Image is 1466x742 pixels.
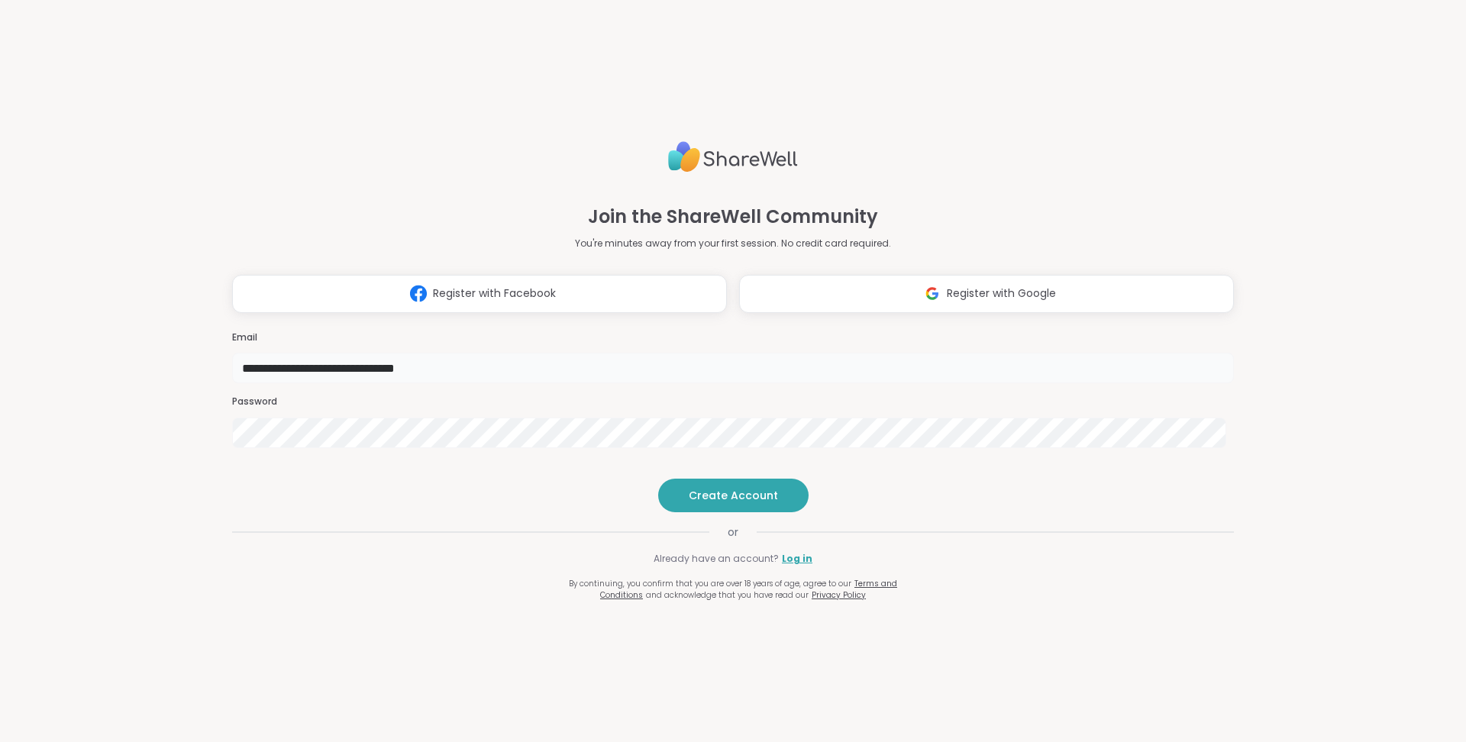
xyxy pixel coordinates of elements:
button: Register with Facebook [232,275,727,313]
span: Already have an account? [654,552,779,566]
img: ShareWell Logo [668,135,798,179]
a: Terms and Conditions [600,578,897,601]
h3: Email [232,331,1234,344]
h3: Password [232,395,1234,408]
span: Register with Facebook [433,286,556,302]
button: Create Account [658,479,809,512]
img: ShareWell Logomark [918,279,947,308]
span: Register with Google [947,286,1056,302]
span: and acknowledge that you have read our [646,589,809,601]
a: Log in [782,552,812,566]
p: You're minutes away from your first session. No credit card required. [575,237,891,250]
span: Create Account [689,488,778,503]
h1: Join the ShareWell Community [588,203,878,231]
img: ShareWell Logomark [404,279,433,308]
button: Register with Google [739,275,1234,313]
span: By continuing, you confirm that you are over 18 years of age, agree to our [569,578,851,589]
a: Privacy Policy [812,589,866,601]
span: or [709,524,757,540]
